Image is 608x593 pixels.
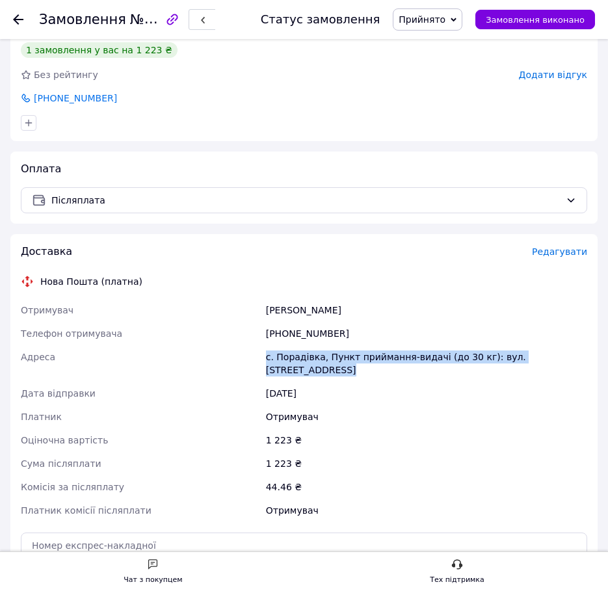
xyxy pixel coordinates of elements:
span: Отримувач [21,305,73,315]
span: Додати відгук [519,70,587,80]
a: [PHONE_NUMBER] [20,92,118,105]
div: 1 замовлення у вас на 1 223 ₴ [21,42,178,58]
span: Без рейтингу [34,70,98,80]
div: Повернутися назад [13,13,23,26]
span: Сума післяплати [21,458,101,469]
span: Післяплата [51,193,561,207]
span: Платник [21,412,62,422]
span: Дата відправки [21,388,96,399]
button: Замовлення виконано [475,10,595,29]
div: Чат з покупцем [124,573,182,586]
span: №366303555 [130,11,222,27]
div: с. Порадівка, Пункт приймання-видачі (до 30 кг): вул. [STREET_ADDRESS] [263,345,590,382]
span: Платник комісії післяплати [21,505,152,516]
div: [PHONE_NUMBER] [263,322,590,345]
span: Замовлення виконано [486,15,585,25]
span: Оціночна вартість [21,435,108,445]
div: [DATE] [263,382,590,405]
span: Комісія за післяплату [21,482,124,492]
div: Тех підтримка [430,573,484,586]
span: Оплата [21,163,61,175]
span: [PHONE_NUMBER] [33,92,118,105]
div: Нова Пошта (платна) [37,275,146,288]
span: Замовлення [39,12,126,27]
div: 44.46 ₴ [263,475,590,499]
div: [PERSON_NAME] [263,298,590,322]
span: Доставка [21,245,72,257]
span: Адреса [21,352,55,362]
span: Прийнято [399,14,445,25]
span: Редагувати [532,246,587,257]
div: Статус замовлення [261,13,380,26]
div: 1 223 ₴ [263,428,590,452]
div: Отримувач [263,405,590,428]
input: Номер експрес-накладної [21,533,587,559]
div: 1 223 ₴ [263,452,590,475]
div: Отримувач [263,499,590,522]
span: Телефон отримувача [21,328,122,339]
